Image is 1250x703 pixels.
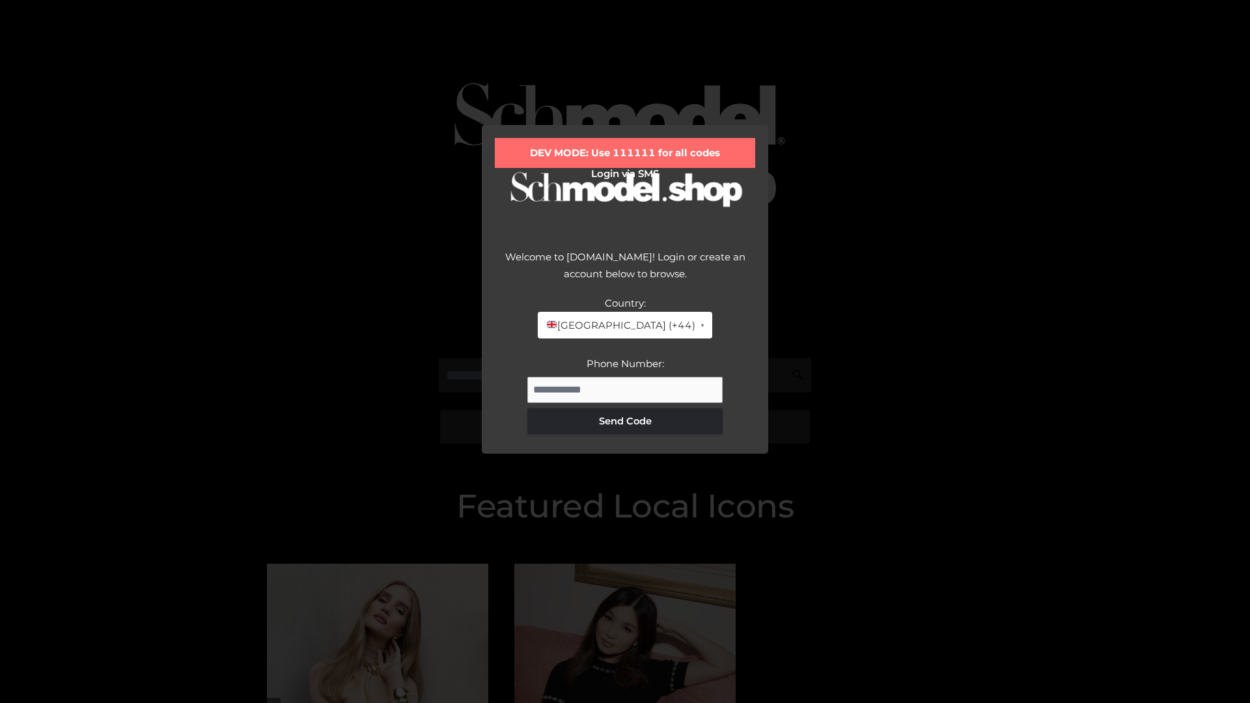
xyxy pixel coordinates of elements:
[495,249,755,295] div: Welcome to [DOMAIN_NAME]! Login or create an account below to browse.
[546,317,695,334] span: [GEOGRAPHIC_DATA] (+44)
[495,168,755,180] h2: Login via SMS
[527,408,723,434] button: Send Code
[605,297,646,309] label: Country:
[587,357,664,370] label: Phone Number:
[495,138,755,168] div: DEV MODE: Use 111111 for all codes
[547,320,557,329] img: 🇬🇧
